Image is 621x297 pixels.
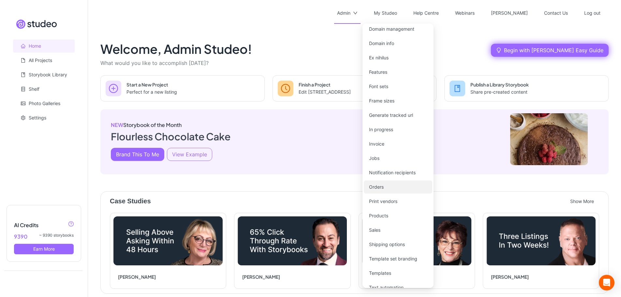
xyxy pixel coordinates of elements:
a: Features [369,69,387,75]
button: Earn More [14,244,74,254]
a: Invoice [369,141,384,147]
a: View Example [167,148,212,161]
a: Log out [584,10,600,16]
span: NEW [111,121,123,128]
a: Begin with [PERSON_NAME] Easy Guide [491,44,609,57]
a: Notification recipients [369,170,416,175]
span: question-circle [68,221,74,227]
a: Frame sizes [369,98,394,103]
button: Show More [565,196,599,207]
a: Domain info [369,40,394,46]
a: Ex nihilus [369,55,389,60]
span: Flourless Chocolate Cake [111,130,230,143]
span: View Example [172,151,207,158]
a: Storybook Library [29,72,67,77]
span: bulb [496,48,501,53]
span: Brand This To Me [116,151,159,158]
a: Help Centre [413,10,439,16]
a: Webinars [455,10,475,16]
span: Show More [570,198,594,204]
a: Shipping options [369,242,405,247]
span: Earn More [33,246,55,252]
a: Generate tracked url [369,112,413,118]
a: In progress [369,127,393,132]
div: Admin [337,3,350,23]
a: Text automation [369,285,404,290]
a: Orders [369,184,384,190]
a: Photo Galleries [29,101,60,106]
h1: Welcome, Admin Studeo! [100,41,252,56]
a: Template set branding [369,256,417,261]
a: My Studeo [374,10,397,16]
span: 9390 [14,232,27,241]
a: Domain management [369,26,414,32]
a: Shelf [29,86,39,92]
span: What would you like to accomplish [DATE]? [100,60,209,66]
a: Sales [369,227,380,233]
a: Jobs [369,155,379,161]
a: All Projects [29,57,52,63]
h5: AI Credits [14,221,74,229]
a: Font sets [369,84,388,89]
span: Settings [29,111,69,124]
img: Site logo [16,20,57,29]
span: Storybook of the Month [111,122,230,128]
button: Brand This To Me [111,148,164,161]
a: Home [29,43,41,49]
span: down [353,11,358,15]
span: ~ 9390 storybooks [39,232,74,239]
a: Products [369,213,388,218]
a: Templates [369,270,391,276]
a: [PERSON_NAME] [491,10,528,16]
a: Contact Us [544,10,568,16]
a: Print vendors [369,198,397,204]
span: Case Studies [110,196,151,206]
div: Open Intercom Messenger [599,275,614,290]
span: Begin with [PERSON_NAME] Easy Guide [504,47,603,54]
span: setting [21,116,25,120]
